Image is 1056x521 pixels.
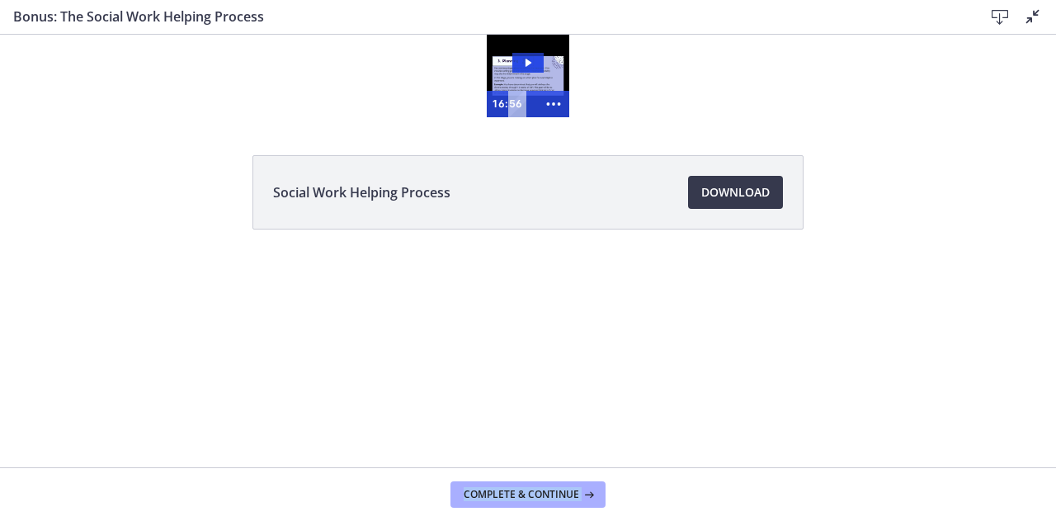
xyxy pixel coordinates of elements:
[688,176,783,209] a: Download
[512,18,544,38] button: Play Video: cls54hg5f39c72ohaqr0.mp4
[464,488,579,501] span: Complete & continue
[450,481,606,508] button: Complete & continue
[13,7,957,26] h3: Bonus: The Social Work Helping Process
[538,56,569,83] button: Show more buttons
[701,182,770,202] span: Download
[516,56,530,83] div: Playbar
[273,182,450,202] span: Social Work Helping Process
